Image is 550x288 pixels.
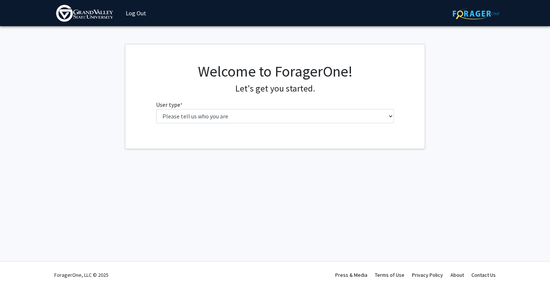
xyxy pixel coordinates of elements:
a: Privacy Policy [412,272,443,278]
a: Contact Us [471,272,496,278]
a: Terms of Use [375,272,404,278]
h1: Welcome to ForagerOne! [156,62,394,80]
h4: Let's get you started. [156,83,394,94]
img: ForagerOne Logo [453,8,499,19]
label: User type [156,100,183,109]
a: About [450,272,464,278]
img: Grand Valley State University Logo [56,5,113,22]
div: ForagerOne, LLC © 2025 [54,262,109,288]
a: Press & Media [335,272,367,278]
iframe: Chat [6,254,32,282]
